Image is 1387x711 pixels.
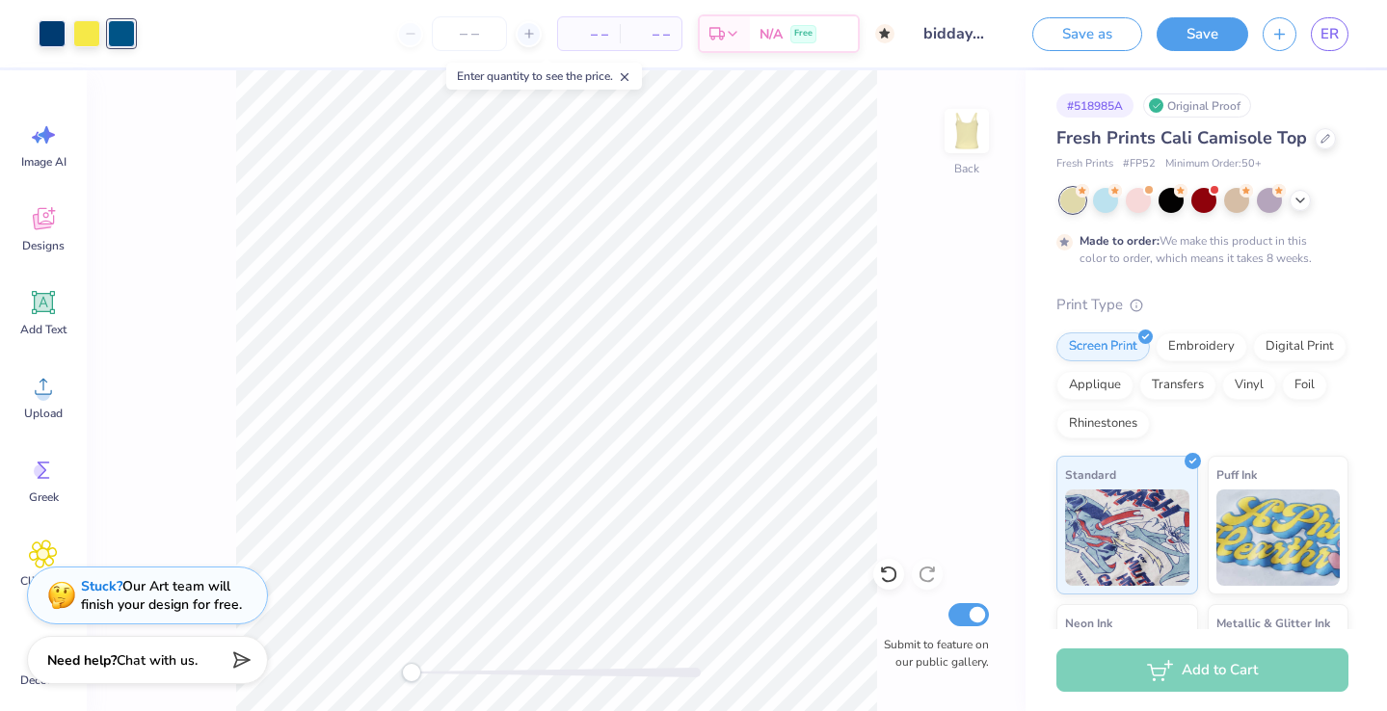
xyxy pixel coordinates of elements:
[22,238,65,253] span: Designs
[1065,489,1189,586] img: Standard
[1320,23,1339,45] span: ER
[873,636,989,671] label: Submit to feature on our public gallery.
[1080,232,1317,267] div: We make this product in this color to order, which means it takes 8 weeks.
[21,154,67,170] span: Image AI
[20,672,67,688] span: Decorate
[1056,332,1150,361] div: Screen Print
[1165,156,1262,172] span: Minimum Order: 50 +
[794,27,813,40] span: Free
[12,573,75,604] span: Clipart & logos
[1032,17,1142,51] button: Save as
[47,651,117,670] strong: Need help?
[570,24,608,44] span: – –
[24,406,63,421] span: Upload
[432,16,507,51] input: – –
[1156,332,1247,361] div: Embroidery
[631,24,670,44] span: – –
[1065,613,1112,633] span: Neon Ink
[1056,409,1150,438] div: Rhinestones
[446,63,642,90] div: Enter quantity to see the price.
[1157,17,1248,51] button: Save
[760,24,783,44] span: N/A
[1056,156,1113,172] span: Fresh Prints
[1216,489,1341,586] img: Puff Ink
[947,112,986,150] img: Back
[1282,371,1327,400] div: Foil
[1216,613,1330,633] span: Metallic & Glitter Ink
[1253,332,1347,361] div: Digital Print
[1080,233,1160,249] strong: Made to order:
[29,489,59,505] span: Greek
[1056,294,1348,316] div: Print Type
[81,577,122,595] strong: Stuck?
[1065,464,1116,485] span: Standard
[909,14,1003,53] input: Untitled Design
[1123,156,1156,172] span: # FP52
[402,663,421,682] div: Accessibility label
[1222,371,1276,400] div: Vinyl
[117,651,198,670] span: Chat with us.
[1056,126,1307,149] span: Fresh Prints Cali Camisole Top
[81,577,242,614] div: Our Art team will finish your design for free.
[1139,371,1216,400] div: Transfers
[1311,17,1348,51] a: ER
[20,322,67,337] span: Add Text
[1143,93,1251,118] div: Original Proof
[1216,464,1257,485] span: Puff Ink
[954,160,979,177] div: Back
[1056,93,1134,118] div: # 518985A
[1056,371,1134,400] div: Applique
